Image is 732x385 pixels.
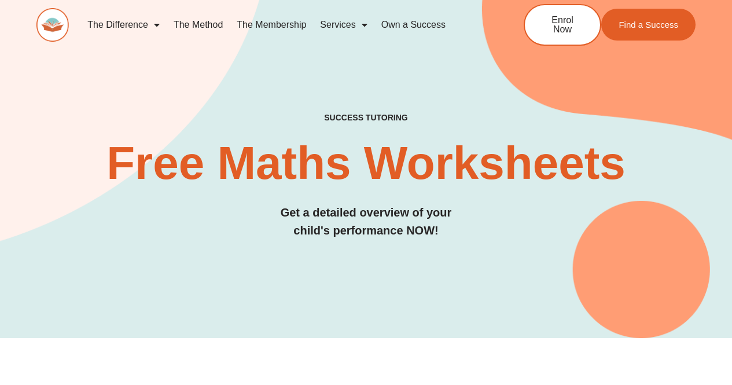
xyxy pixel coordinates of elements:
[313,12,374,38] a: Services
[230,12,313,38] a: The Membership
[601,9,696,41] a: Find a Success
[80,12,167,38] a: The Difference
[36,204,696,240] h3: Get a detailed overview of your child's performance NOW!
[542,16,583,34] span: Enrol Now
[80,12,485,38] nav: Menu
[36,140,696,186] h2: Free Maths Worksheets​
[374,12,453,38] a: Own a Success
[619,20,678,29] span: Find a Success
[524,4,601,46] a: Enrol Now
[167,12,230,38] a: The Method
[36,113,696,123] h4: SUCCESS TUTORING​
